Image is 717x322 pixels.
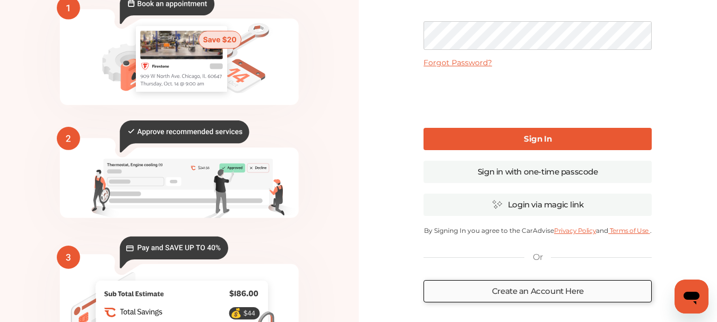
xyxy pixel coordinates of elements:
[424,194,652,216] a: Login via magic link
[524,134,551,144] b: Sign In
[424,128,652,150] a: Sign In
[492,199,503,210] img: magic_icon.32c66aac.svg
[424,280,652,302] a: Create an Account Here
[608,227,650,234] a: Terms of Use
[424,58,492,67] a: Forgot Password?
[675,280,709,314] iframe: Button to launch messaging window
[457,76,618,117] iframe: reCAPTCHA
[533,251,542,263] p: Or
[424,227,652,234] p: By Signing In you agree to the CarAdvise and .
[554,227,596,234] a: Privacy Policy
[230,308,242,319] text: 💰
[424,161,652,183] a: Sign in with one-time passcode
